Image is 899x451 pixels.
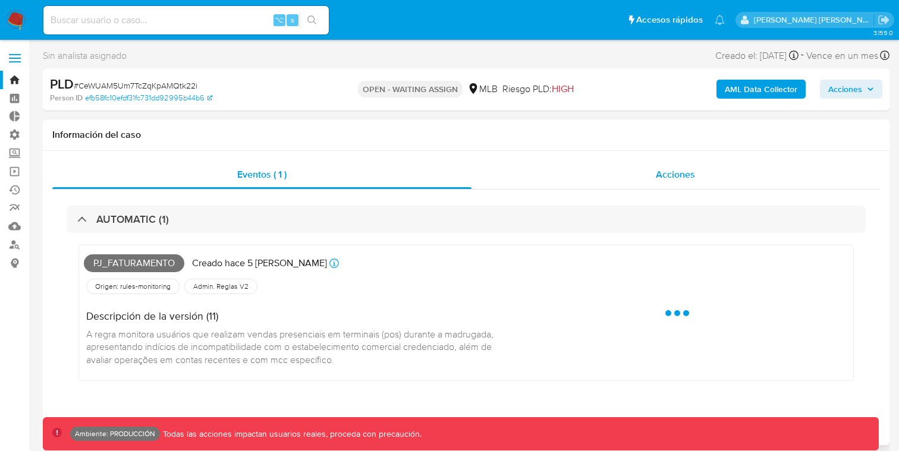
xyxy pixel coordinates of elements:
[275,14,284,26] span: ⌥
[84,254,184,272] span: Pj_faturamento
[715,15,725,25] a: Notificaciones
[94,282,172,291] span: Origen: rules-monitoring
[467,83,498,96] div: MLB
[801,48,804,64] span: -
[656,168,695,181] span: Acciones
[192,282,250,291] span: Admin. Reglas V2
[67,206,866,233] div: AUTOMATIC (1)
[52,129,880,141] h1: Información del caso
[43,49,127,62] span: Sin analista asignado
[96,213,169,226] h3: AUTOMATIC (1)
[192,257,327,270] p: Creado hace 5 [PERSON_NAME]
[86,310,496,323] h4: Descripción de la versión (11)
[300,12,324,29] button: search-icon
[806,49,878,62] span: Vence en un mes
[358,81,463,97] p: OPEN - WAITING ASSIGN
[43,12,329,28] input: Buscar usuario o caso...
[716,80,806,99] button: AML Data Collector
[50,93,83,103] b: Person ID
[50,74,74,93] b: PLD
[291,14,294,26] span: s
[754,14,874,26] p: miguel.rodriguez@mercadolibre.com.co
[85,93,212,103] a: efb58fc10efdf31fc731dd92995b44b6
[828,80,862,99] span: Acciones
[502,83,574,96] span: Riesgo PLD:
[820,80,882,99] button: Acciones
[725,80,797,99] b: AML Data Collector
[74,80,197,92] span: # CeWUAM5Um7TcZqKpAMQtk22i
[237,168,287,181] span: Eventos ( 1 )
[715,48,799,64] div: Creado el: [DATE]
[878,14,890,26] a: Salir
[636,14,703,26] span: Accesos rápidos
[86,327,496,366] span: A regra monitora usuários que realizam vendas presenciais em terminais (pos) durante a madrugada,...
[160,428,422,440] p: Todas las acciones impactan usuarios reales, proceda con precaución.
[552,82,574,96] span: HIGH
[75,431,155,436] p: Ambiente: PRODUCCIÓN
